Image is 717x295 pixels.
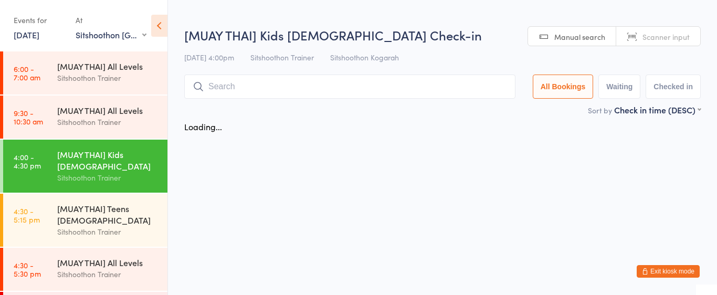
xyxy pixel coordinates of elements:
input: Search [184,75,515,99]
span: Scanner input [642,31,690,42]
time: 9:30 - 10:30 am [14,109,43,125]
a: [DATE] [14,29,39,40]
div: [MUAY THAI] Teens [DEMOGRAPHIC_DATA] [57,203,159,226]
div: Sitshoothon [GEOGRAPHIC_DATA] [76,29,146,40]
a: 4:30 -5:15 pm[MUAY THAI] Teens [DEMOGRAPHIC_DATA]Sitshoothon Trainer [3,194,167,247]
div: Sitshoothon Trainer [57,172,159,184]
div: [MUAY THAI] All Levels [57,257,159,268]
button: All Bookings [533,75,594,99]
button: Waiting [598,75,640,99]
time: 4:30 - 5:30 pm [14,261,41,278]
label: Sort by [588,105,612,115]
span: [DATE] 4:00pm [184,52,234,62]
time: 6:00 - 7:00 am [14,65,40,81]
div: Sitshoothon Trainer [57,268,159,280]
span: Manual search [554,31,605,42]
div: [MUAY THAI] All Levels [57,60,159,72]
div: Sitshoothon Trainer [57,226,159,238]
time: 4:30 - 5:15 pm [14,207,40,224]
div: Events for [14,12,65,29]
a: 4:00 -4:30 pm[MUAY THAI] Kids [DEMOGRAPHIC_DATA]Sitshoothon Trainer [3,140,167,193]
div: Loading... [184,121,222,132]
a: 4:30 -5:30 pm[MUAY THAI] All LevelsSitshoothon Trainer [3,248,167,291]
button: Checked in [646,75,701,99]
span: Sitshoothon Trainer [250,52,314,62]
div: Sitshoothon Trainer [57,116,159,128]
div: Sitshoothon Trainer [57,72,159,84]
div: [MUAY THAI] All Levels [57,104,159,116]
a: 6:00 -7:00 am[MUAY THAI] All LevelsSitshoothon Trainer [3,51,167,94]
div: At [76,12,146,29]
div: [MUAY THAI] Kids [DEMOGRAPHIC_DATA] [57,149,159,172]
time: 4:00 - 4:30 pm [14,153,41,170]
button: Exit kiosk mode [637,265,700,278]
a: 9:30 -10:30 am[MUAY THAI] All LevelsSitshoothon Trainer [3,96,167,139]
div: Check in time (DESC) [614,104,701,115]
span: Sitshoothon Kogarah [330,52,399,62]
h2: [MUAY THAI] Kids [DEMOGRAPHIC_DATA] Check-in [184,26,701,44]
